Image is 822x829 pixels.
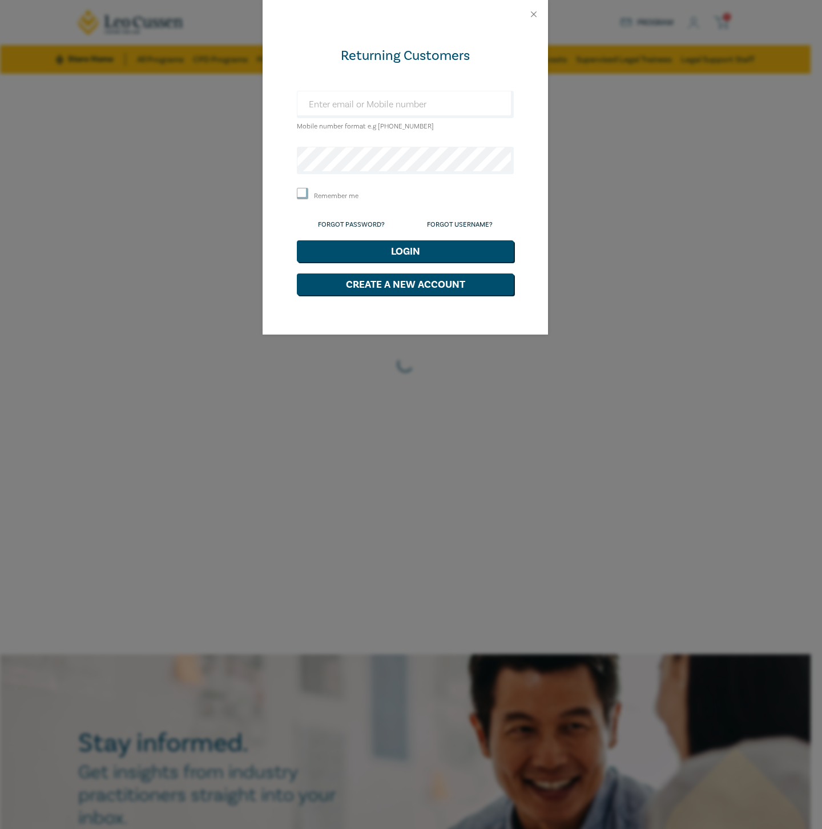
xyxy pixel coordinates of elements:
[297,122,434,131] small: Mobile number format e.g [PHONE_NUMBER]
[318,220,385,229] a: Forgot Password?
[297,91,514,118] input: Enter email or Mobile number
[297,47,514,65] div: Returning Customers
[297,240,514,262] button: Login
[529,9,539,19] button: Close
[314,191,358,201] label: Remember me
[427,220,493,229] a: Forgot Username?
[297,273,514,295] button: Create a New Account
